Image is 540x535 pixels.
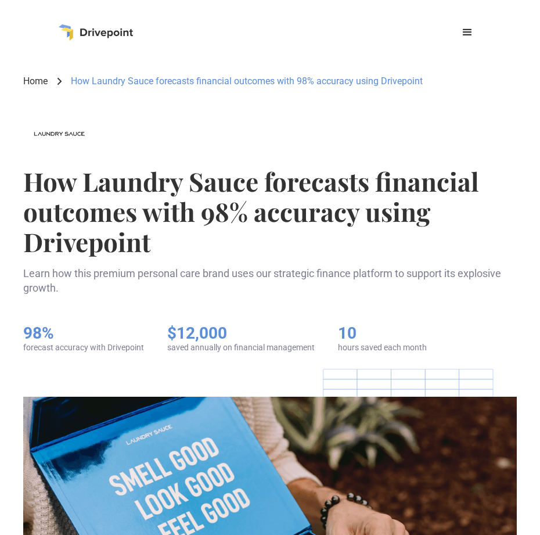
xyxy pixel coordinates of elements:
div: How Laundry Sauce forecasts financial outcomes with 98% accuracy using Drivepoint [71,75,423,88]
h1: How Laundry Sauce forecasts financial outcomes with 98% accuracy using Drivepoint [23,166,517,257]
h5: 98% [23,324,144,343]
div: menu [453,19,481,46]
h5: 10 [338,324,427,343]
div: saved annually on financial management [167,343,315,353]
a: Home [23,75,48,88]
div: hours saved each month [338,343,427,353]
a: home [59,24,133,41]
div: forecast accuracy with Drivepoint [23,343,144,353]
p: Learn how this premium personal care brand uses our strategic finance platform to support its exp... [23,266,517,295]
h5: $12,000 [167,324,315,343]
